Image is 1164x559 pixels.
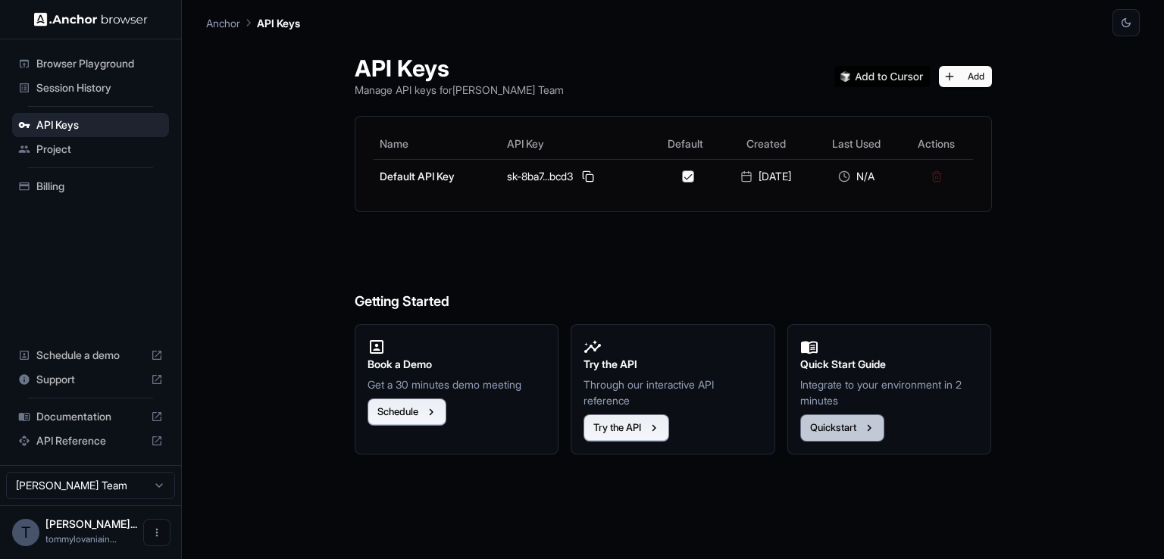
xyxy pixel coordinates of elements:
p: Anchor [206,15,240,31]
p: Get a 30 minutes demo meeting [368,376,546,392]
h1: API Keys [355,55,564,82]
th: Last Used [812,129,900,159]
p: Through our interactive API reference [584,376,762,408]
button: Copy API key [579,167,597,186]
span: Project [36,142,163,157]
span: API Keys [36,117,163,133]
h2: Quick Start Guide [800,356,979,373]
div: Schedule a demo [12,343,169,367]
div: Support [12,367,169,392]
img: Anchor Logo [34,12,148,27]
p: API Keys [257,15,300,31]
span: Billing [36,179,163,194]
div: Project [12,137,169,161]
span: Support [36,372,145,387]
span: Tommy Ramarokoto [45,517,137,530]
nav: breadcrumb [206,14,300,31]
div: API Reference [12,429,169,453]
span: Schedule a demo [36,348,145,363]
div: Session History [12,76,169,100]
span: Documentation [36,409,145,424]
th: Created [720,129,812,159]
button: Add [939,66,992,87]
span: API Reference [36,433,145,448]
div: Browser Playground [12,52,169,76]
div: [DATE] [726,169,806,184]
th: Default [650,129,720,159]
th: Actions [900,129,972,159]
button: Open menu [143,519,171,546]
div: sk-8ba7...bcd3 [507,167,644,186]
div: API Keys [12,113,169,137]
h6: Getting Started [355,230,992,313]
h2: Try the API [584,356,762,373]
div: Billing [12,174,169,198]
p: Manage API keys for [PERSON_NAME] Team [355,82,564,98]
span: Session History [36,80,163,95]
div: N/A [818,169,894,184]
th: API Key [501,129,650,159]
button: Schedule [368,398,446,426]
div: Documentation [12,404,169,429]
div: T [12,519,39,546]
p: Integrate to your environment in 2 minutes [800,376,979,408]
button: Quickstart [800,414,884,442]
h2: Book a Demo [368,356,546,373]
span: Browser Playground [36,56,163,71]
span: tommylovaniaina@gmail.com [45,533,117,545]
button: Try the API [584,414,669,442]
img: Add anchorbrowser MCP server to Cursor [834,66,930,87]
th: Name [374,129,501,159]
td: Default API Key [374,159,501,193]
